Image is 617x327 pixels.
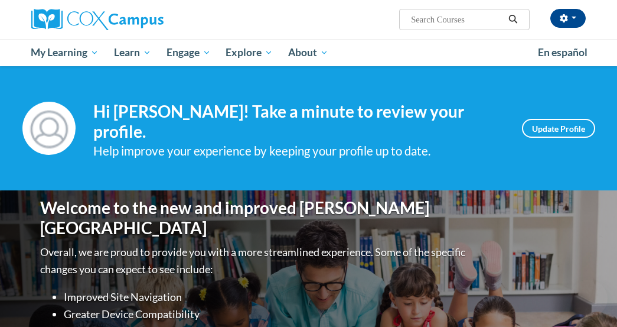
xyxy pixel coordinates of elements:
[280,39,336,66] a: About
[167,46,211,60] span: Engage
[106,39,159,66] a: Learn
[522,119,595,138] a: Update Profile
[159,39,218,66] a: Engage
[410,12,504,27] input: Search Courses
[538,46,587,59] span: En español
[31,9,204,30] a: Cox Campus
[24,39,107,66] a: My Learning
[93,102,504,141] h4: Hi [PERSON_NAME]! Take a minute to review your profile.
[550,9,586,28] button: Account Settings
[40,244,468,278] p: Overall, we are proud to provide you with a more streamlined experience. Some of the specific cha...
[530,40,595,65] a: En español
[22,39,595,66] div: Main menu
[504,12,522,27] button: Search
[31,9,164,30] img: Cox Campus
[93,141,504,161] div: Help improve your experience by keeping your profile up to date.
[570,280,608,318] iframe: Button to launch messaging window
[40,198,468,238] h1: Welcome to the new and improved [PERSON_NAME][GEOGRAPHIC_DATA]
[31,46,99,60] span: My Learning
[64,306,468,323] li: Greater Device Compatibility
[218,39,280,66] a: Explore
[114,46,151,60] span: Learn
[22,102,76,155] img: Profile Image
[64,289,468,306] li: Improved Site Navigation
[288,46,328,60] span: About
[226,46,273,60] span: Explore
